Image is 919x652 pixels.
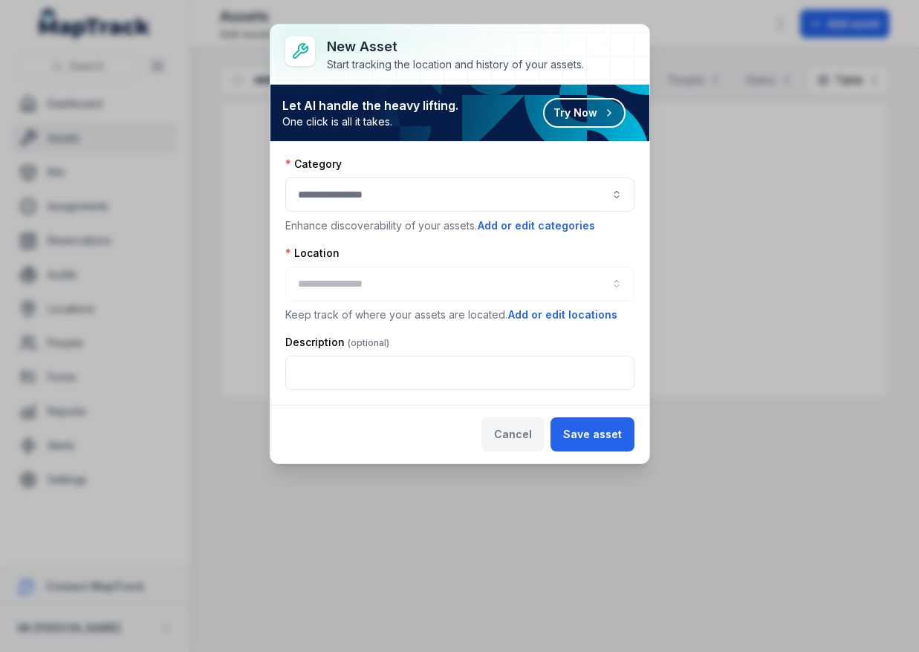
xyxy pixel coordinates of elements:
[551,417,634,451] button: Save asset
[543,98,626,128] button: Try Now
[285,246,340,261] label: Location
[285,335,389,350] label: Description
[285,307,634,323] p: Keep track of where your assets are located.
[481,417,545,451] button: Cancel
[327,57,584,72] div: Start tracking the location and history of your assets.
[285,218,634,234] p: Enhance discoverability of your assets.
[477,218,596,234] button: Add or edit categories
[285,157,342,172] label: Category
[507,307,618,323] button: Add or edit locations
[282,114,458,129] span: One click is all it takes.
[282,97,458,114] strong: Let AI handle the heavy lifting.
[327,36,584,57] h3: New asset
